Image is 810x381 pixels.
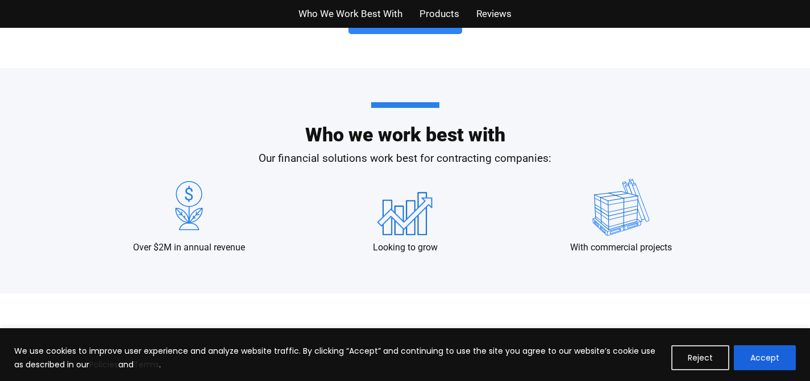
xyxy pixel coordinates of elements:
h2: Who we work best with [81,102,729,144]
p: Over $2M in annual revenue [133,241,245,254]
a: Reviews [476,6,512,22]
a: Policies [89,359,118,370]
p: We use cookies to improve user experience and analyze website traffic. By clicking “Accept” and c... [14,344,663,371]
button: Accept [734,345,796,370]
a: Terms [134,359,159,370]
p: Looking to grow [373,241,438,254]
p: Our financial solutions work best for contracting companies: [81,150,729,167]
a: Get Started [348,3,462,34]
a: Products [419,6,459,22]
button: Reject [671,345,729,370]
a: Who We Work Best With [298,6,402,22]
p: With commercial projects [570,241,672,254]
